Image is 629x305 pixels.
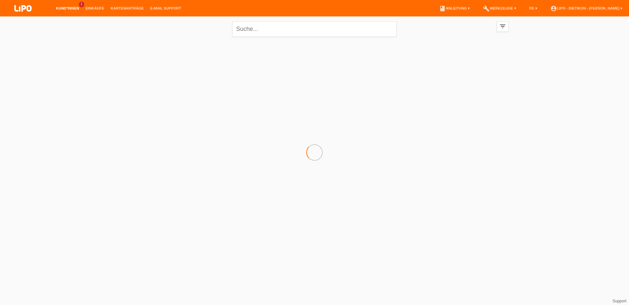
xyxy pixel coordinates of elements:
[613,299,626,303] a: Support
[439,5,446,12] i: book
[7,13,39,18] a: LIPO pay
[480,6,519,10] a: buildWerkzeuge ▾
[550,5,557,12] i: account_circle
[499,23,506,30] i: filter_list
[147,6,185,10] a: E-Mail Support
[82,6,107,10] a: Einkäufe
[79,2,84,7] span: 1
[547,6,626,10] a: account_circleLIPO - Dietikon - [PERSON_NAME] ▾
[53,6,82,10] a: Kund*innen
[526,6,541,10] a: DE ▾
[108,6,147,10] a: Kartenanträge
[436,6,473,10] a: bookAnleitung ▾
[483,5,490,12] i: build
[232,21,397,37] input: Suche...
